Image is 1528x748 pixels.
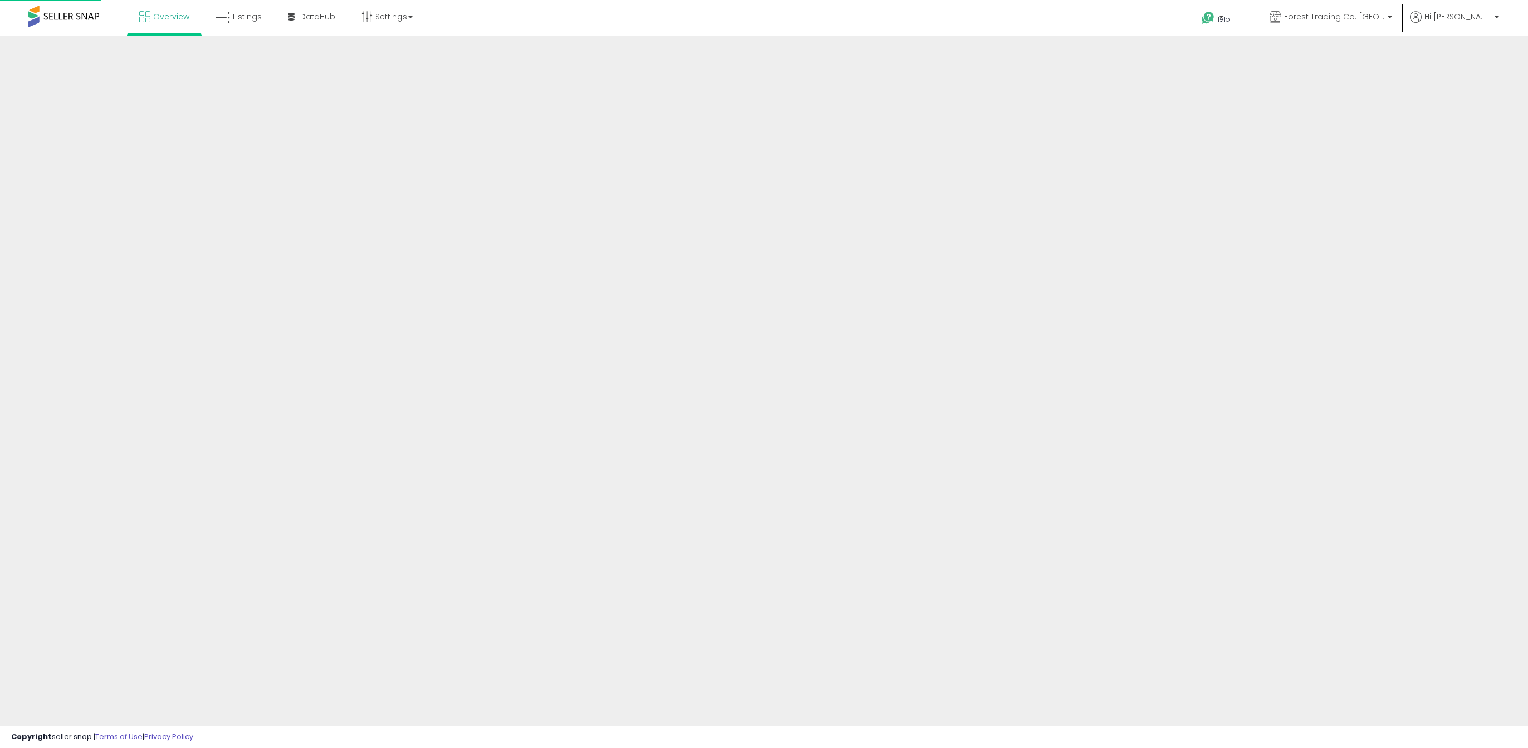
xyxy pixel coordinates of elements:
span: DataHub [300,11,335,22]
a: Hi [PERSON_NAME] [1410,11,1499,36]
span: Hi [PERSON_NAME] [1424,11,1491,22]
i: Get Help [1201,11,1215,25]
span: Forest Trading Co. [GEOGRAPHIC_DATA] [1284,11,1384,22]
span: Listings [233,11,262,22]
span: Overview [153,11,189,22]
span: Help [1215,14,1230,24]
a: Help [1193,3,1252,36]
